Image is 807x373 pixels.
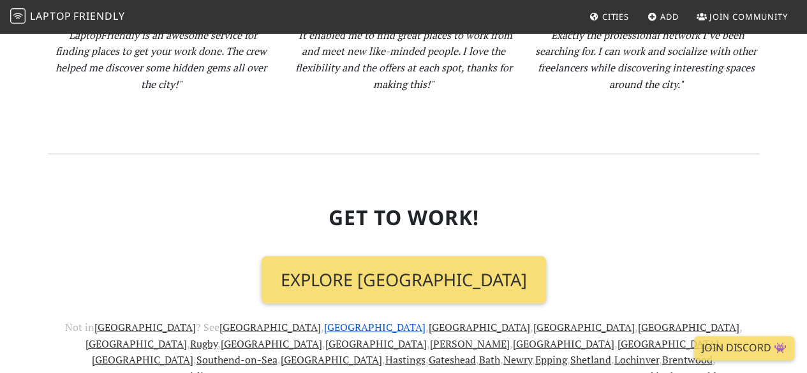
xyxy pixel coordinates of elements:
[535,353,567,367] a: Epping
[219,320,321,334] a: [GEOGRAPHIC_DATA]
[570,353,611,367] a: Shetland
[503,353,532,367] a: Newry
[94,320,196,334] a: [GEOGRAPHIC_DATA]
[660,11,679,22] span: Add
[56,28,267,91] em: "LaptopFriendly is an awesome service for finding places to get your work done. The crew helped m...
[324,320,426,334] a: [GEOGRAPHIC_DATA]
[92,353,193,367] a: [GEOGRAPHIC_DATA]
[325,337,427,351] a: [GEOGRAPHIC_DATA]
[10,6,125,28] a: LaptopFriendly LaptopFriendly
[30,9,71,23] span: Laptop
[281,353,382,367] a: [GEOGRAPHIC_DATA]
[602,11,629,22] span: Cities
[295,28,512,91] em: "It enabled me to find great places to work from and meet new like-minded people. I love the flex...
[429,320,530,334] a: [GEOGRAPHIC_DATA]
[190,337,218,351] a: Rugby
[479,353,500,367] a: Bath
[48,205,760,230] h2: Get To Work!
[262,256,546,304] a: Explore [GEOGRAPHIC_DATA]
[196,353,278,367] a: Southend-on-Sea
[513,337,614,351] a: [GEOGRAPHIC_DATA]
[429,353,476,367] a: Gateshead
[709,11,788,22] span: Join Community
[535,28,757,91] em: "Exactly the professional network I’ve been searching for. I can work and socialize with other fr...
[430,337,510,351] a: [PERSON_NAME]
[73,9,124,23] span: Friendly
[692,5,793,28] a: Join Community
[642,5,684,28] a: Add
[385,353,426,367] a: Hastings
[10,8,26,24] img: LaptopFriendly
[85,337,187,351] a: [GEOGRAPHIC_DATA]
[533,320,635,334] a: [GEOGRAPHIC_DATA]
[221,337,322,351] a: [GEOGRAPHIC_DATA]
[584,5,634,28] a: Cities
